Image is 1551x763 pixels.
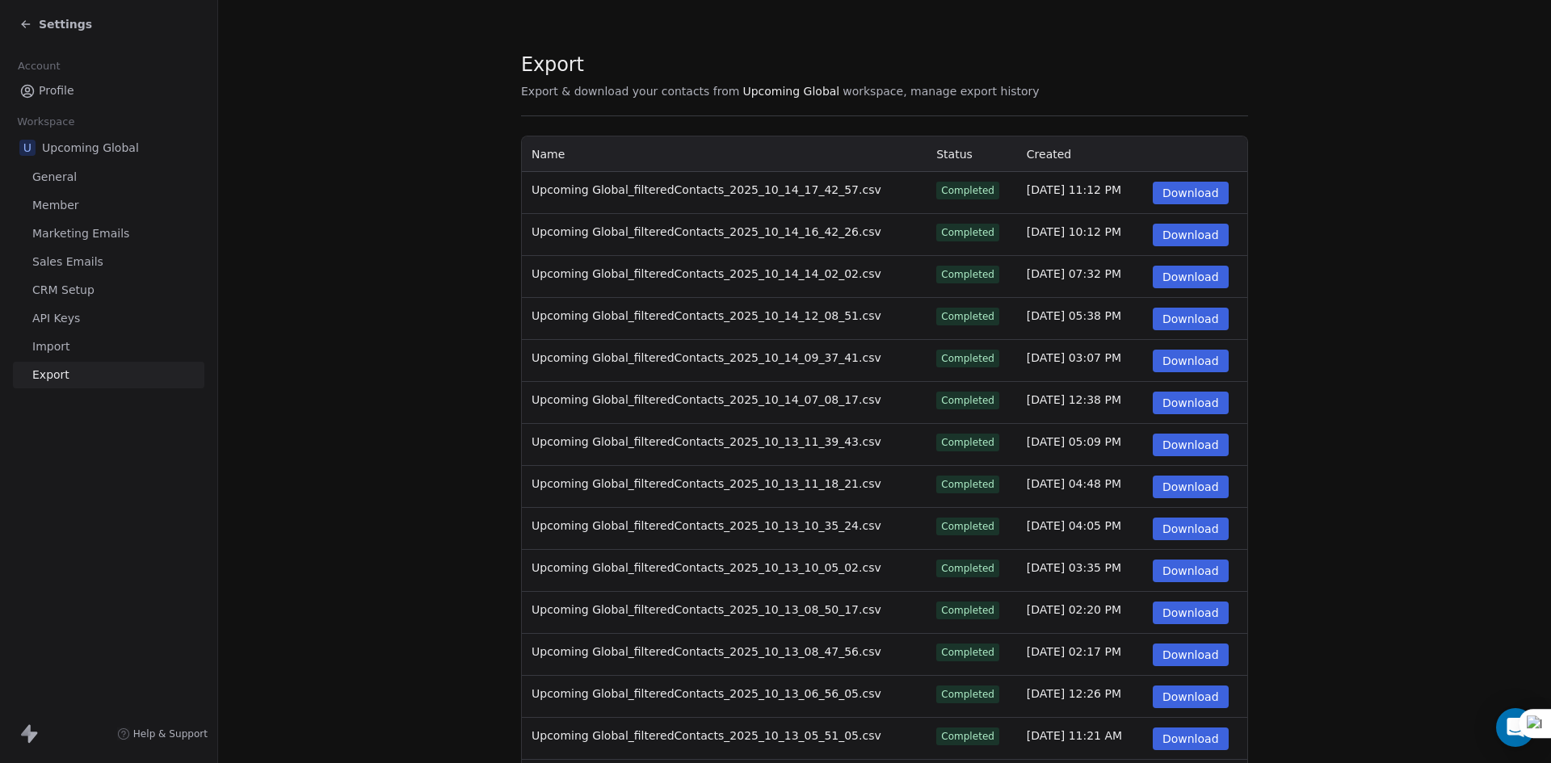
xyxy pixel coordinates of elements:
span: CRM Setup [32,282,95,299]
button: Download [1153,308,1229,330]
a: Sales Emails [13,249,204,275]
button: Download [1153,685,1229,708]
td: [DATE] 03:35 PM [1017,550,1143,592]
button: Download [1153,602,1229,624]
td: [DATE] 02:20 PM [1017,592,1143,634]
div: Completed [941,183,994,198]
td: [DATE] 04:05 PM [1017,508,1143,550]
span: Upcoming Global [742,83,839,99]
span: Upcoming Global_filteredContacts_2025_10_14_16_42_26.csv [532,225,881,238]
span: Settings [39,16,92,32]
div: Completed [941,477,994,492]
div: Completed [941,225,994,240]
td: [DATE] 03:07 PM [1017,340,1143,382]
span: Upcoming Global_filteredContacts_2025_10_14_12_08_51.csv [532,309,881,322]
span: Export [521,52,1040,77]
td: [DATE] 12:38 PM [1017,382,1143,424]
span: U [19,140,36,156]
span: General [32,169,77,186]
a: Import [13,333,204,360]
span: Upcoming Global_filteredContacts_2025_10_13_05_51_05.csv [532,729,881,742]
td: [DATE] 07:32 PM [1017,256,1143,298]
button: Download [1153,350,1229,372]
td: [DATE] 04:48 PM [1017,466,1143,508]
span: Account [11,54,67,78]
span: Help & Support [133,727,208,740]
button: Download [1153,224,1229,246]
span: Import [32,338,69,355]
span: Upcoming Global_filteredContacts_2025_10_13_10_35_24.csv [532,519,881,532]
div: Completed [941,645,994,660]
span: Upcoming Global_filteredContacts_2025_10_14_09_37_41.csv [532,351,881,364]
td: [DATE] 12:26 PM [1017,676,1143,718]
a: Profile [13,78,204,104]
span: Upcoming Global_filteredContacts_2025_10_13_11_18_21.csv [532,477,881,490]
a: Marketing Emails [13,220,204,247]
td: [DATE] 11:21 AM [1017,718,1143,760]
div: Completed [941,267,994,282]
span: Upcoming Global_filteredContacts_2025_10_13_10_05_02.csv [532,561,881,574]
span: Upcoming Global_filteredContacts_2025_10_13_08_50_17.csv [532,603,881,616]
button: Download [1153,266,1229,288]
span: Upcoming Global_filteredContacts_2025_10_13_08_47_56.csv [532,645,881,658]
td: [DATE] 05:38 PM [1017,298,1143,340]
div: Completed [941,309,994,324]
span: Upcoming Global_filteredContacts_2025_10_14_17_42_57.csv [532,183,881,196]
span: Member [32,197,79,214]
a: Help & Support [117,727,208,740]
span: Upcoming Global_filteredContacts_2025_10_14_14_02_02.csv [532,267,881,280]
span: Profile [39,82,74,99]
div: Completed [941,351,994,366]
button: Download [1153,434,1229,456]
div: Open Intercom Messenger [1496,708,1535,747]
td: [DATE] 05:09 PM [1017,424,1143,466]
button: Download [1153,182,1229,204]
span: Upcoming Global [42,140,139,156]
a: Member [13,192,204,219]
span: Upcoming Global_filteredContacts_2025_10_13_06_56_05.csv [532,687,881,700]
button: Download [1153,727,1229,750]
span: Marketing Emails [32,225,129,242]
div: Completed [941,561,994,576]
div: Completed [941,435,994,450]
span: Status [936,148,973,161]
span: workspace, manage export history [843,83,1039,99]
a: CRM Setup [13,277,204,304]
div: Completed [941,729,994,744]
a: API Keys [13,305,204,332]
button: Download [1153,560,1229,582]
div: Completed [941,603,994,618]
span: Created [1027,148,1071,161]
a: General [13,164,204,191]
button: Download [1153,392,1229,414]
span: Sales Emails [32,254,103,270]
span: Name [532,148,565,161]
span: Upcoming Global_filteredContacts_2025_10_13_11_39_43.csv [532,435,881,448]
span: API Keys [32,310,80,327]
button: Download [1153,518,1229,540]
div: Completed [941,687,994,702]
div: Completed [941,393,994,408]
button: Download [1153,476,1229,498]
td: [DATE] 10:12 PM [1017,214,1143,256]
a: Settings [19,16,92,32]
td: [DATE] 02:17 PM [1017,634,1143,676]
td: [DATE] 11:12 PM [1017,172,1143,214]
span: Export & download your contacts from [521,83,739,99]
span: Workspace [11,110,82,134]
span: Export [32,367,69,384]
button: Download [1153,644,1229,666]
span: Upcoming Global_filteredContacts_2025_10_14_07_08_17.csv [532,393,881,406]
div: Completed [941,519,994,534]
a: Export [13,362,204,388]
